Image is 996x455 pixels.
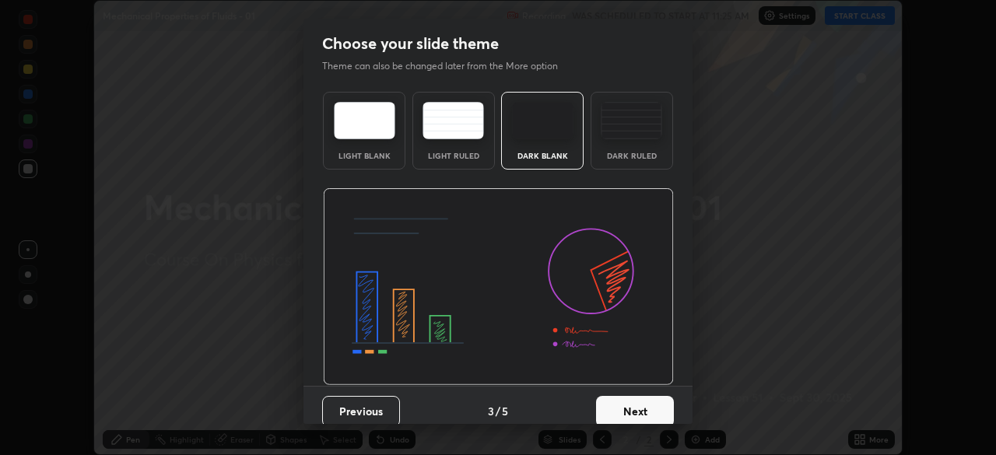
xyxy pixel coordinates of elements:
img: darkThemeBanner.d06ce4a2.svg [323,188,674,386]
p: Theme can also be changed later from the More option [322,59,574,73]
button: Previous [322,396,400,427]
div: Dark Ruled [601,152,663,159]
h4: / [496,403,500,419]
h2: Choose your slide theme [322,33,499,54]
div: Light Ruled [423,152,485,159]
h4: 3 [488,403,494,419]
div: Light Blank [333,152,395,159]
img: lightTheme.e5ed3b09.svg [334,102,395,139]
button: Next [596,396,674,427]
img: darkTheme.f0cc69e5.svg [512,102,573,139]
img: lightRuledTheme.5fabf969.svg [423,102,484,139]
img: darkRuledTheme.de295e13.svg [601,102,662,139]
h4: 5 [502,403,508,419]
div: Dark Blank [511,152,573,159]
